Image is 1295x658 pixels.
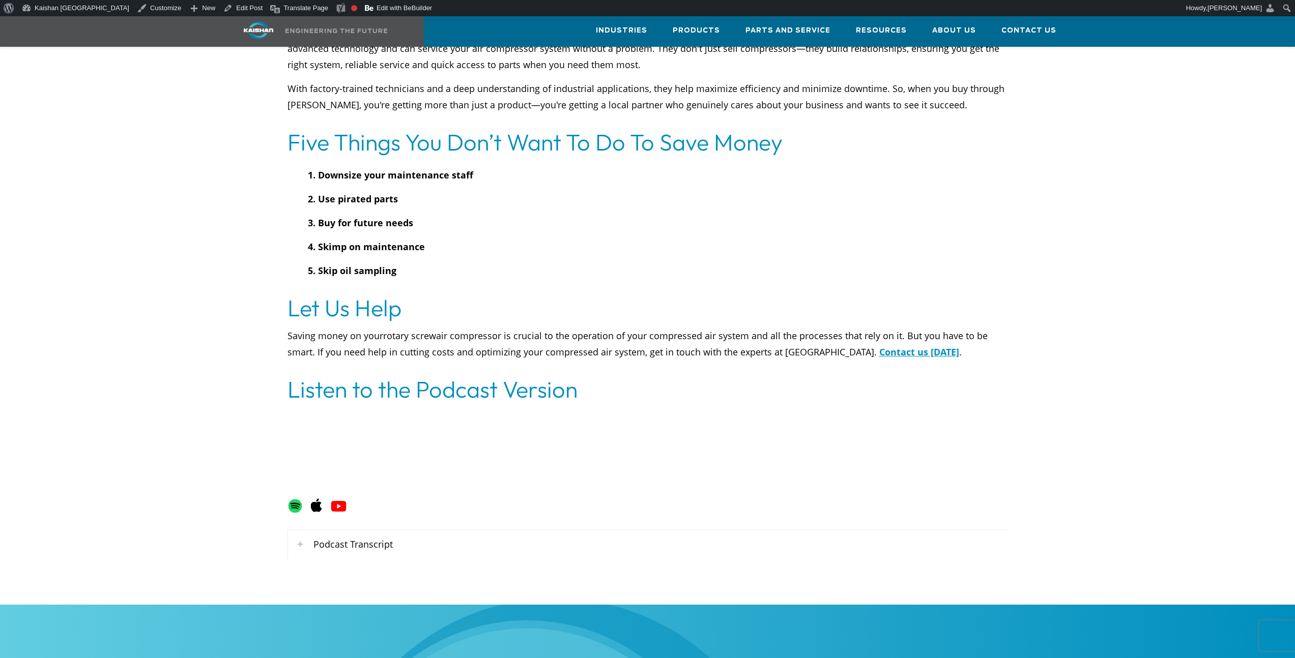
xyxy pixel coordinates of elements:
[596,17,647,44] a: Industries
[287,327,1008,360] p: rotary screw .
[1001,17,1056,44] a: Contact Us
[745,25,830,37] span: Parts and Service
[330,497,348,515] img: YouTube
[287,294,1008,322] h2: Let Us Help
[308,241,425,253] b: 4. Skimp on maintenance
[220,21,297,39] img: kaishan logo
[879,346,959,358] a: Contact us [DATE]
[1207,4,1262,12] span: [PERSON_NAME]
[308,193,398,205] b: 2. Use pirated parts
[308,217,413,229] b: 3. Buy for future needs
[309,498,324,513] img: Apple Podcasts
[287,330,988,358] span: air compressor is crucial to the operation of your compressed air system and all the processes th...
[351,5,357,11] div: Focus keyphrase not set
[1001,25,1056,37] span: Contact Us
[287,375,1008,404] h2: Listen to the Podcast Version
[932,25,976,37] span: About Us
[745,17,830,44] a: Parts and Service
[673,25,720,37] span: Products
[288,529,1008,559] div: Podcast Transcript
[287,330,383,342] span: Saving money on your
[287,24,1008,73] p: These factory-trained air compression experts offer expert guidance, faster response times and pe...
[932,17,976,44] a: About Us
[287,529,1008,559] div: Podcast Transcript
[287,128,1008,157] h2: Five Things You Don’t Want To Do To Save Money
[308,264,396,277] b: 5. Skip oil sampling
[308,169,473,181] b: 1. Downsize your maintenance staff
[856,17,907,44] a: Resources
[285,28,387,33] img: Engineering the future
[287,496,303,514] img: Spotify
[673,17,720,44] a: Products
[596,25,647,37] span: Industries
[856,25,907,37] span: Resources
[287,80,1008,113] p: With factory-trained technicians and a deep understanding of industrial applications, they help m...
[220,16,400,47] a: Kaishan USA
